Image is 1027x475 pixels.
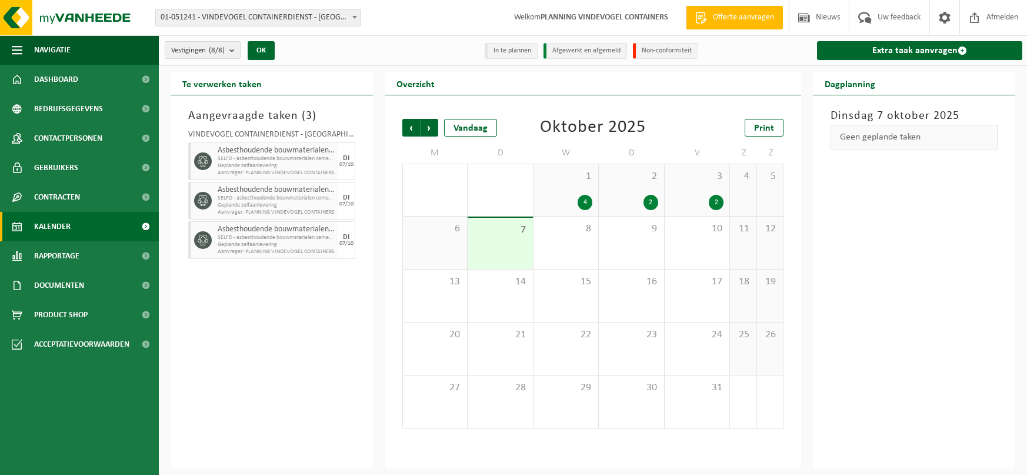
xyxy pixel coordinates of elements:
span: 18 [736,275,750,288]
div: 4 [578,195,592,210]
div: 07/10 [339,201,354,207]
span: Product Shop [34,300,88,330]
span: Kalender [34,212,71,241]
span: Geplande zelfaanlevering [218,162,335,170]
button: Vestigingen(8/8) [165,41,241,59]
h2: Overzicht [385,72,446,95]
strong: PLANNING VINDEVOGEL CONTAINERS [541,13,668,22]
count: (8/8) [209,46,225,54]
div: DI [343,194,349,201]
span: Acceptatievoorwaarden [34,330,129,359]
td: Z [730,142,756,164]
span: Aanvrager: PLANNING VINDEVOGEL CONTAINERS [218,248,335,255]
span: 19 [763,275,777,288]
span: Asbesthoudende bouwmaterialen cementgebonden (hechtgebonden) [218,225,335,234]
td: V [665,142,730,164]
h2: Dagplanning [813,72,887,95]
td: D [599,142,664,164]
span: 15 [539,275,592,288]
span: 21 [474,328,526,341]
td: W [533,142,599,164]
span: 3 [671,170,723,183]
span: Asbesthoudende bouwmaterialen cementgebonden (hechtgebonden) [218,185,335,195]
span: 01-051241 - VINDEVOGEL CONTAINERDIENST - OUDENAARDE - OUDENAARDE [156,9,361,26]
span: SELFD - asbesthoudende bouwmaterialen cementgebonden (HGB) [218,234,335,241]
span: 30 [605,381,658,394]
span: 22 [539,328,592,341]
li: Non-conformiteit [633,43,698,59]
span: 24 [671,328,723,341]
span: Documenten [34,271,84,300]
div: VINDEVOGEL CONTAINERDIENST - [GEOGRAPHIC_DATA] [188,131,355,142]
span: Rapportage [34,241,79,271]
a: Print [745,119,783,137]
div: 07/10 [339,162,354,168]
button: OK [248,41,275,60]
span: SELFD - asbesthoudende bouwmaterialen cementgebonden (HGB) [218,195,335,202]
span: Geplande zelfaanlevering [218,202,335,209]
span: Geplande zelfaanlevering [218,241,335,248]
span: Contactpersonen [34,124,102,153]
div: Oktober 2025 [540,119,646,137]
span: 1 [539,170,592,183]
div: Vandaag [444,119,497,137]
td: Z [757,142,783,164]
span: 13 [409,275,461,288]
a: Offerte aanvragen [686,6,783,29]
span: 25 [736,328,750,341]
span: 8 [539,222,592,235]
td: D [468,142,533,164]
span: Dashboard [34,65,78,94]
span: 11 [736,222,750,235]
td: M [402,142,468,164]
span: 01-051241 - VINDEVOGEL CONTAINERDIENST - OUDENAARDE - OUDENAARDE [155,9,361,26]
span: 6 [409,222,461,235]
span: Bedrijfsgegevens [34,94,103,124]
span: 28 [474,381,526,394]
span: 5 [763,170,777,183]
span: 12 [763,222,777,235]
li: Afgewerkt en afgemeld [543,43,627,59]
h3: Dinsdag 7 oktober 2025 [831,107,998,125]
span: 27 [409,381,461,394]
span: 10 [671,222,723,235]
span: 17 [671,275,723,288]
h2: Te verwerken taken [171,72,274,95]
span: Aanvrager: PLANNING VINDEVOGEL CONTAINERS [218,209,335,216]
div: 2 [709,195,723,210]
span: 7 [474,224,526,237]
li: In te plannen [485,43,538,59]
span: 2 [605,170,658,183]
span: 14 [474,275,526,288]
div: DI [343,234,349,241]
span: 31 [671,381,723,394]
span: 26 [763,328,777,341]
span: 9 [605,222,658,235]
span: Print [754,124,774,133]
a: Extra taak aanvragen [817,41,1022,60]
span: 20 [409,328,461,341]
span: 23 [605,328,658,341]
span: 3 [306,110,312,122]
span: Vestigingen [171,42,225,59]
span: Vorige [402,119,420,137]
div: Geen geplande taken [831,125,998,150]
span: Aanvrager: PLANNING VINDEVOGEL CONTAINERS [218,170,335,177]
span: 16 [605,275,658,288]
div: DI [343,155,349,162]
span: Contracten [34,182,80,212]
span: Offerte aanvragen [710,12,777,24]
span: Gebruikers [34,153,78,182]
span: 4 [736,170,750,183]
span: Asbesthoudende bouwmaterialen cementgebonden (hechtgebonden) [218,146,335,155]
span: SELFD - asbesthoudende bouwmaterialen cementgebonden (HGB) [218,155,335,162]
span: Volgende [421,119,438,137]
h3: Aangevraagde taken ( ) [188,107,355,125]
div: 07/10 [339,241,354,247]
div: 2 [643,195,658,210]
span: 29 [539,381,592,394]
span: Navigatie [34,35,71,65]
